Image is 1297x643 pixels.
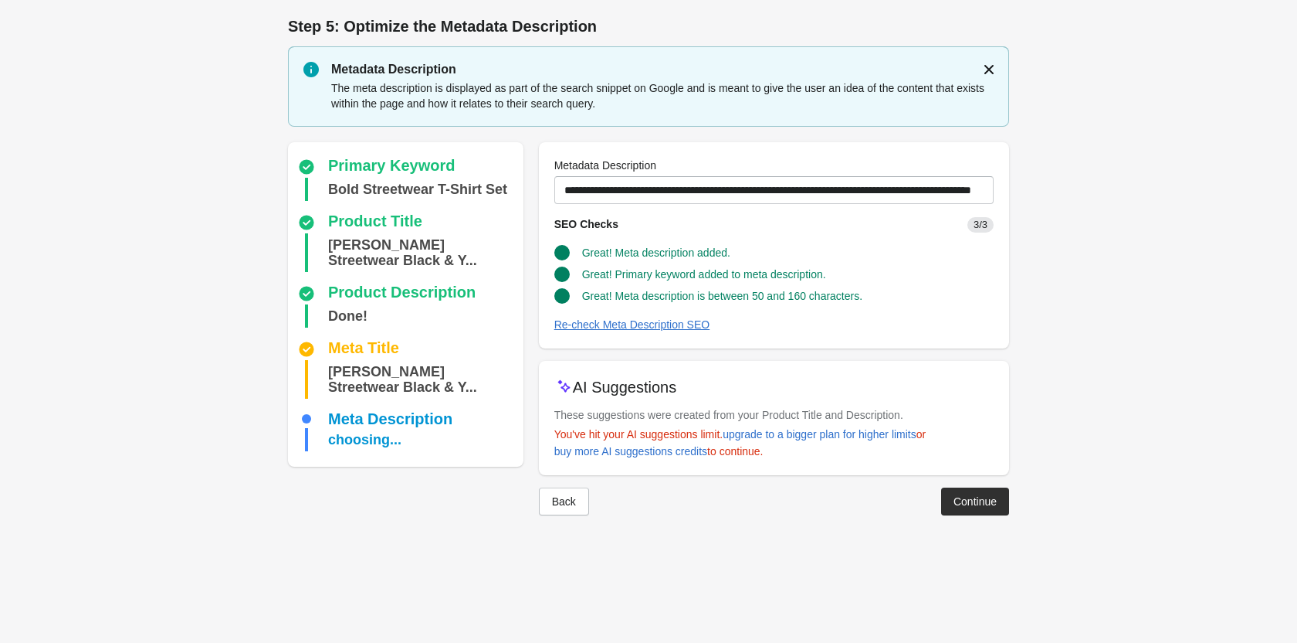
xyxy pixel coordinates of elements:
span: You've hit your AI suggestions limit. or to continue. [554,428,926,458]
button: Continue [941,488,1009,515]
a: upgrade to a bigger plan for higher limits [716,420,923,448]
div: Meta Description [328,411,452,427]
div: upgrade to a bigger plan for higher limits [723,428,916,441]
div: choosing... [328,428,401,451]
div: buy more AI suggestions credits [554,445,707,458]
div: DE’LUX Streetwear Black & Yellow T-Shirt Set [328,360,517,399]
div: Continue [953,495,997,508]
div: Product Title [328,213,422,232]
button: Re-check Meta Description SEO [548,311,716,339]
span: These suggestions were created from your Product Title and Description. [554,409,903,421]
p: Metadata Description [331,60,994,79]
label: Metadata Description [554,158,656,173]
div: Primary Keyword [328,158,455,176]
span: Great! Primary keyword added to meta description. [582,268,826,281]
div: Done! [328,304,367,328]
span: Great! Meta description added. [582,247,730,259]
span: SEO Checks [554,218,618,230]
a: buy more AI suggestions credits [548,437,713,465]
div: Product Description [328,284,476,303]
div: Bold Streetwear T-Shirt Set [328,178,507,201]
div: Re-check Meta Description SEO [554,318,710,331]
div: Meta Title [328,340,399,359]
button: Back [539,488,589,515]
p: AI Suggestions [573,376,677,398]
div: Back [552,495,576,508]
span: The meta description is displayed as part of the search snippet on Google and is meant to give th... [331,82,984,110]
div: DE’LUX Streetwear Black & Yellow T-Shirt Set Bold Streetwear T-Shirt Set [328,233,517,272]
span: 3/3 [967,217,994,233]
h1: Step 5: Optimize the Metadata Description [288,15,1009,37]
span: Great! Meta description is between 50 and 160 characters. [582,290,862,302]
